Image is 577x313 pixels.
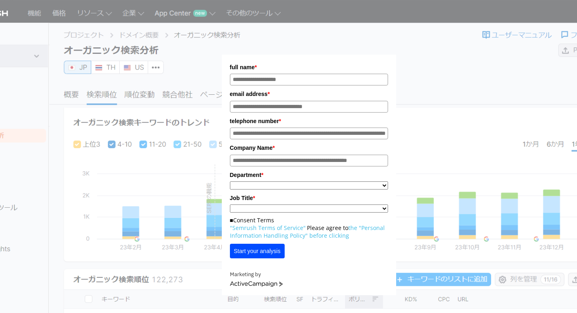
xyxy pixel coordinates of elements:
[230,91,268,97] font: email address
[307,224,348,232] font: Please agree to
[230,195,253,201] font: Job Title
[230,118,279,124] font: telephone number
[234,248,281,254] font: Start your analysis
[230,216,274,224] font: ■Consent Terms
[230,244,285,258] button: Start your analysis
[230,224,385,239] a: the "Personal Information Handling Policy" before clicking
[230,224,306,232] a: "Semrush Terms of Service"
[230,172,262,178] font: Department
[230,145,273,151] font: Company Name
[230,64,255,70] font: full name
[230,271,261,278] font: Marketing by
